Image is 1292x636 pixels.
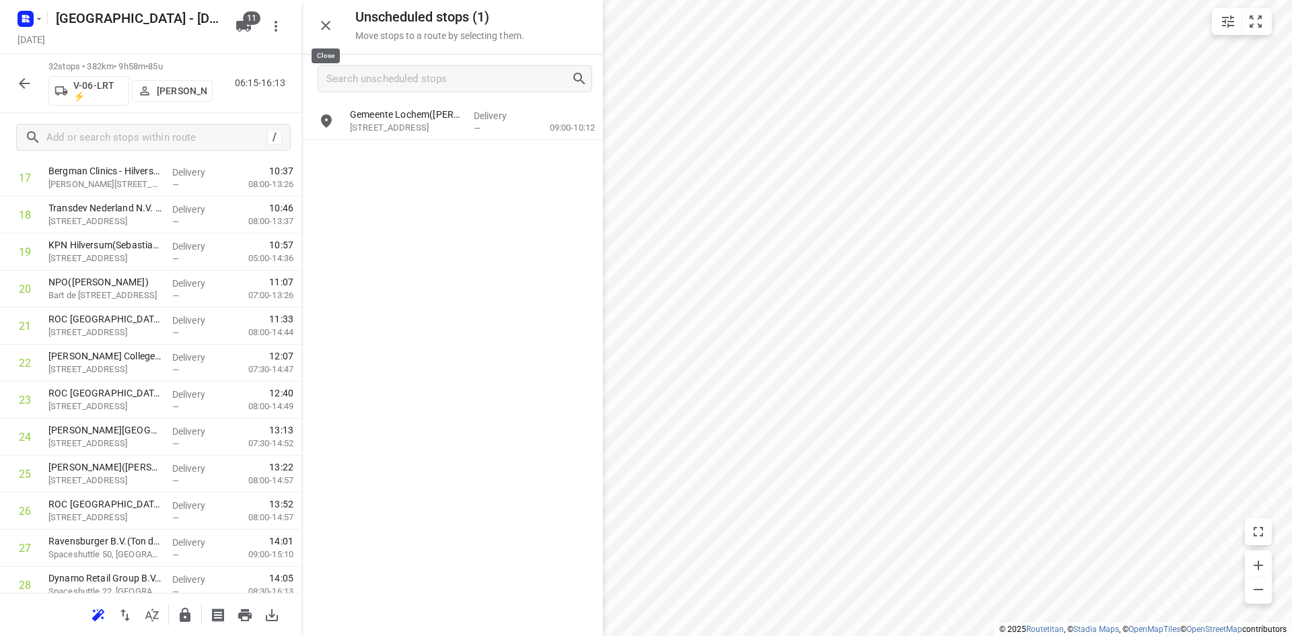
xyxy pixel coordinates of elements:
[48,363,161,376] p: [STREET_ADDRESS]
[112,608,139,621] span: Reverse route
[48,460,161,474] p: Stiho Hilversum(Stephan Ashouwer )
[172,166,222,179] p: Delivery
[235,76,291,90] p: 06:15-16:13
[269,238,293,252] span: 10:57
[48,61,213,73] p: 32 stops • 382km • 9h58m
[48,497,161,511] p: ROC Midden Nederland - Amersfoort Disketteweg 2-4(Sophie Admiraal)
[227,363,293,376] p: 07:30-14:47
[19,246,31,258] div: 19
[19,394,31,407] div: 23
[172,425,222,438] p: Delivery
[172,499,222,512] p: Delivery
[172,203,222,216] p: Delivery
[205,608,231,621] span: Print shipping labels
[48,437,161,450] p: Schuttersweg 26, Hilversum
[172,365,179,375] span: —
[269,571,293,585] span: 14:05
[269,349,293,363] span: 12:07
[227,252,293,265] p: 05:00-14:36
[172,513,179,523] span: —
[48,534,161,548] p: Ravensburger B.V.(Ton den Blanken)
[1026,625,1064,634] a: Routetitan
[1186,625,1242,634] a: OpenStreetMap
[172,602,199,629] button: Lock route
[227,474,293,487] p: 08:00-14:57
[48,423,161,437] p: [PERSON_NAME][GEOGRAPHIC_DATA] - Schuttersweg([PERSON_NAME])
[19,320,31,332] div: 21
[19,209,31,221] div: 18
[355,9,524,25] h5: Unscheduled stops ( 1 )
[172,277,222,290] p: Delivery
[230,13,257,40] button: 11
[269,275,293,289] span: 11:07
[48,571,161,585] p: Dynamo Retail Group B.V.(Rob Donders)
[227,289,293,302] p: 07:00-13:26
[48,474,161,487] p: Nieuwe Havenweg 28, Hilversum
[355,30,524,41] p: Move stops to a route by selecting them.
[172,550,179,560] span: —
[132,80,213,102] button: [PERSON_NAME]
[474,109,524,122] p: Delivery
[227,437,293,450] p: 07:30-14:52
[172,388,222,401] p: Delivery
[48,164,161,178] p: Bergman Clinics - Hilversum - KNO([PERSON_NAME] of [PERSON_NAME])
[50,7,225,29] h5: Rename
[48,275,161,289] p: NPO([PERSON_NAME])
[12,32,50,47] h5: Project date
[1242,8,1269,35] button: Fit zoom
[85,608,112,621] span: Reoptimize route
[48,400,161,413] p: Disketteweg 10, Amersfoort
[48,386,161,400] p: ROC [GEOGRAPHIC_DATA] - [STREET_ADDRESS]([PERSON_NAME])
[48,548,161,561] p: Spaceshuttle 50, Amersfoort
[227,178,293,191] p: 08:00-13:26
[19,542,31,555] div: 27
[172,351,222,364] p: Delivery
[172,217,179,227] span: —
[157,85,207,96] p: [PERSON_NAME]
[172,240,222,253] p: Delivery
[48,252,161,265] p: Witte Kruislaan 47, Hilversum
[269,460,293,474] span: 13:22
[1212,8,1272,35] div: small contained button group
[172,254,179,264] span: —
[172,573,222,586] p: Delivery
[48,215,161,228] p: Larenseweg 121, Hilversum
[258,608,285,621] span: Download route
[46,127,267,148] input: Add or search stops within route
[148,61,162,71] span: 85u
[269,201,293,215] span: 10:46
[19,172,31,184] div: 17
[48,201,161,215] p: Transdev Nederland N.V. Openbaar Vervoer B.V. Werkplaats - Hilversum(Tim Possemis)
[350,108,463,121] p: Gemeente Lochem(Renate Bokkers)
[269,497,293,511] span: 13:52
[267,130,282,145] div: /
[48,312,161,326] p: ROC Midden Nederland - Amersfoort Maatweg(Sophie Admiraal)
[474,123,480,133] span: —
[139,608,166,621] span: Sort by time window
[19,579,31,592] div: 28
[172,476,179,486] span: —
[1128,625,1180,634] a: OpenMapTiles
[48,511,161,524] p: Disketteweg 2-4, Amersfoort
[571,71,591,87] div: Search
[19,431,31,444] div: 24
[243,11,260,25] span: 11
[528,121,595,135] p: 09:00-10:12
[172,180,179,190] span: —
[269,164,293,178] span: 10:37
[227,511,293,524] p: 08:00-14:57
[172,536,222,549] p: Delivery
[19,468,31,481] div: 25
[1215,8,1242,35] button: Map settings
[269,312,293,326] span: 11:33
[269,534,293,548] span: 14:01
[269,423,293,437] span: 13:13
[172,402,179,412] span: —
[48,238,161,252] p: KPN Hilversum(Sebastiaan van der Does)
[48,76,129,106] button: V-06-LRT ⚡
[227,400,293,413] p: 08:00-14:49
[227,326,293,339] p: 08:00-14:44
[73,80,123,102] p: V-06-LRT ⚡
[172,439,179,449] span: —
[231,608,258,621] span: Print route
